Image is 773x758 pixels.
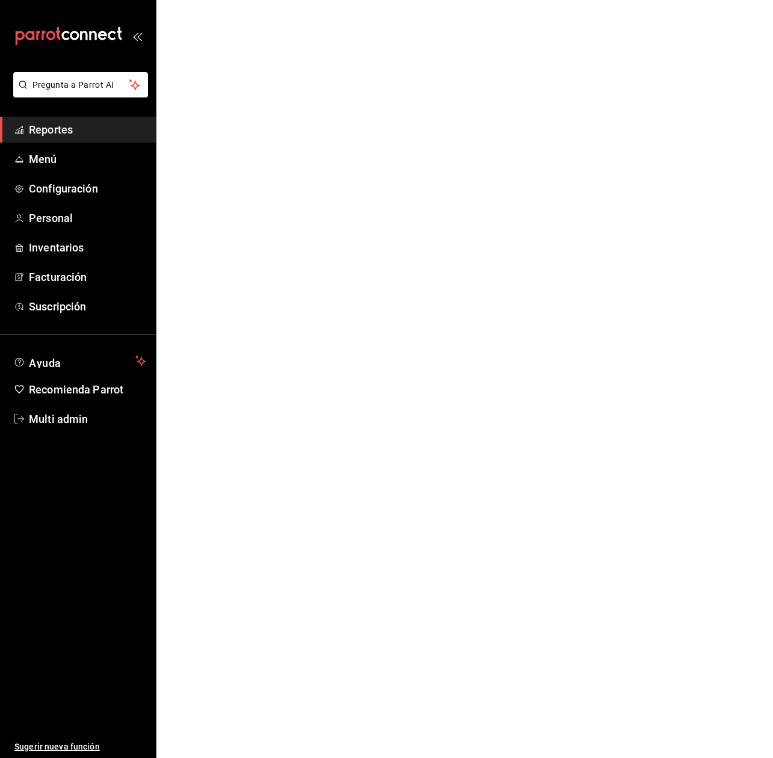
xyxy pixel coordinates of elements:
[29,122,146,138] span: Reportes
[29,151,146,167] span: Menú
[29,381,146,398] span: Recomienda Parrot
[29,210,146,226] span: Personal
[13,72,148,97] button: Pregunta a Parrot AI
[29,411,146,427] span: Multi admin
[29,354,131,368] span: Ayuda
[32,79,129,91] span: Pregunta a Parrot AI
[132,31,142,41] button: open_drawer_menu
[29,298,146,315] span: Suscripción
[29,269,146,285] span: Facturación
[29,239,146,256] span: Inventarios
[8,87,148,100] a: Pregunta a Parrot AI
[14,741,146,753] span: Sugerir nueva función
[29,180,146,197] span: Configuración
